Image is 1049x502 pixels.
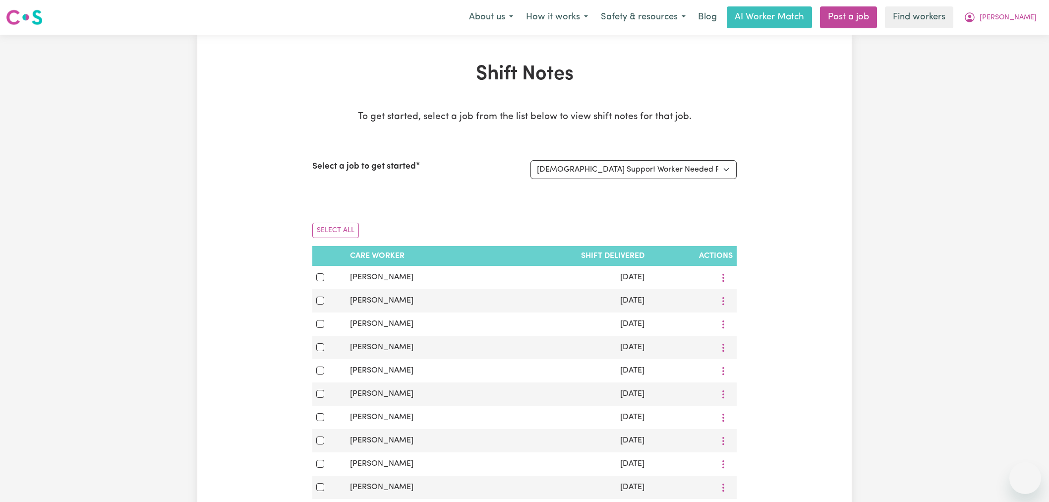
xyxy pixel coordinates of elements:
[312,63,737,86] h1: Shift Notes
[350,483,413,491] span: [PERSON_NAME]
[497,336,648,359] td: [DATE]
[497,452,648,476] td: [DATE]
[350,367,413,375] span: [PERSON_NAME]
[885,6,953,28] a: Find workers
[312,110,737,125] p: To get started, select a job from the list below to view shift notes for that job.
[350,297,413,305] span: [PERSON_NAME]
[350,343,413,351] span: [PERSON_NAME]
[312,160,416,173] label: Select a job to get started
[497,359,648,382] td: [DATE]
[497,382,648,406] td: [DATE]
[6,8,43,26] img: Careseekers logo
[714,480,733,495] button: More options
[980,12,1037,23] span: [PERSON_NAME]
[820,6,877,28] a: Post a job
[714,433,733,448] button: More options
[714,456,733,472] button: More options
[350,460,413,468] span: [PERSON_NAME]
[6,6,43,29] a: Careseekers logo
[727,6,812,28] a: AI Worker Match
[714,270,733,285] button: More options
[463,7,520,28] button: About us
[497,266,648,289] td: [DATE]
[350,273,413,281] span: [PERSON_NAME]
[350,390,413,398] span: [PERSON_NAME]
[497,429,648,452] td: [DATE]
[497,246,648,266] th: Shift delivered
[520,7,594,28] button: How it works
[350,437,413,444] span: [PERSON_NAME]
[350,413,413,421] span: [PERSON_NAME]
[714,386,733,402] button: More options
[312,223,359,238] button: Select All
[497,313,648,336] td: [DATE]
[714,340,733,355] button: More options
[350,320,413,328] span: [PERSON_NAME]
[714,410,733,425] button: More options
[648,246,737,266] th: Actions
[497,289,648,313] td: [DATE]
[714,363,733,378] button: More options
[714,316,733,332] button: More options
[350,252,405,260] span: Care Worker
[957,7,1043,28] button: My Account
[714,293,733,309] button: More options
[1009,462,1041,494] iframe: Button to launch messaging window
[497,476,648,499] td: [DATE]
[497,406,648,429] td: [DATE]
[692,6,723,28] a: Blog
[594,7,692,28] button: Safety & resources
